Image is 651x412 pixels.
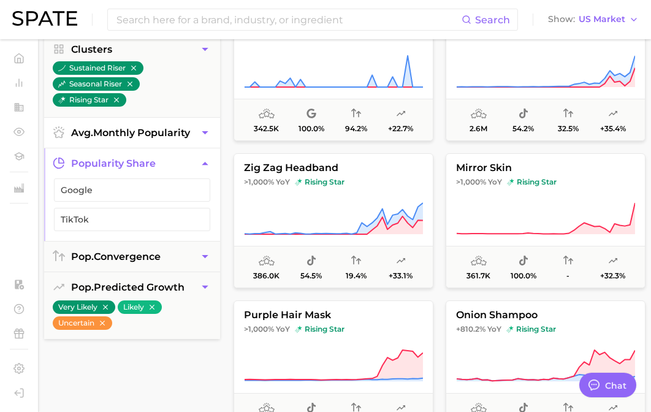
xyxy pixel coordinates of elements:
span: Search [475,14,510,26]
button: mirror skin>1,000% YoYrising starrising star361.7k100.0%-+32.3% [446,153,645,288]
span: popularity share: TikTok [519,107,528,121]
span: popularity convergence: Low Convergence [563,107,573,121]
span: 32.5% [558,124,579,133]
span: monthly popularity [71,127,190,139]
span: rising star [295,324,345,334]
span: YoY [276,177,290,187]
abbr: popularity index [71,281,94,293]
span: 54.2% [512,124,534,133]
span: Google [61,185,184,195]
span: convergence [71,251,161,262]
span: 54.5% [300,272,322,280]
img: rising star [58,96,66,104]
span: - [566,272,569,280]
span: rising star [506,324,556,334]
span: +33.1% [389,272,413,280]
span: 2.6m [470,124,487,133]
abbr: popularity index [71,251,94,262]
button: avg.monthly popularity [44,118,220,148]
span: purple hair mask [234,310,433,321]
span: average monthly popularity: Low Popularity [259,254,275,269]
span: Show [548,16,575,23]
span: 342.5k [254,124,279,133]
span: Clusters [71,44,112,55]
span: mirror skin [446,162,645,174]
span: 361.7k [466,272,490,280]
img: sustained riser [58,64,66,72]
span: +35.4% [600,124,626,133]
abbr: average [71,127,93,139]
span: YoY [488,177,502,187]
button: zig zag headband>1,000% YoYrising starrising star386.0k54.5%19.4%+33.1% [234,153,433,288]
span: popularity predicted growth: Likely [608,107,618,121]
span: popularity share [71,158,156,169]
span: 19.4% [346,272,367,280]
img: rising star [507,178,514,186]
button: popularity share [44,148,220,178]
img: rising star [295,178,302,186]
span: +22.7% [388,124,413,133]
span: popularity share: TikTok [306,254,316,269]
button: Very Likely [53,300,115,314]
span: +810.2% [456,324,485,334]
span: 386.0k [253,272,280,280]
button: pop.predicted growth [44,272,220,302]
span: >1,000% [244,177,274,186]
span: 94.2% [345,124,367,133]
span: popularity predicted growth: Likely [396,254,406,269]
span: popularity convergence: Very High Convergence [351,107,361,121]
img: rising star [506,326,514,333]
button: Uncertain [53,316,112,330]
a: Log out. Currently logged in with e-mail sarah@cobigelow.com. [10,384,28,402]
span: popularity predicted growth: Uncertain [396,107,406,121]
input: Search here for a brand, industry, or ingredient [115,9,462,30]
span: YoY [487,324,501,334]
span: popularity predicted growth: Likely [608,254,618,269]
span: YoY [276,324,290,334]
button: Clusters [44,34,220,64]
span: onion shampoo [446,310,645,321]
span: rising star [295,177,345,187]
button: sustained riser [53,61,143,75]
button: pop.convergence [44,242,220,272]
span: >1,000% [244,324,274,334]
span: 100.0% [299,124,324,133]
button: Likely [118,300,162,314]
span: popularity share: TikTok [519,254,528,269]
span: zig zag headband [234,162,433,174]
button: seasonal riser [53,77,140,91]
span: predicted growth [71,281,185,293]
span: 100.0% [511,272,536,280]
span: average monthly popularity: Low Popularity [471,254,487,269]
button: ShowUS Market [545,12,642,28]
span: average monthly popularity: Medium Popularity [471,107,487,121]
img: SPATE [12,11,77,26]
button: no frizz conditioner>1,000% YoYseasonal riserseasonal riser342.5k100.0%94.2%+22.7% [234,6,433,141]
span: TikTok [61,215,184,224]
img: seasonal riser [58,80,66,88]
span: average monthly popularity: Low Popularity [259,107,275,121]
img: rising star [295,326,302,333]
span: US Market [579,16,625,23]
button: warrior cut>1,000% YoYrising starrising star2.6m54.2%32.5%+35.4% [446,6,645,141]
span: popularity convergence: Very Low Convergence [351,254,361,269]
span: popularity share: Google [306,107,316,121]
span: popularity convergence: Insufficient Data [563,254,573,269]
span: rising star [507,177,557,187]
span: +32.3% [600,272,625,280]
span: >1,000% [456,177,486,186]
button: rising star [53,93,126,107]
